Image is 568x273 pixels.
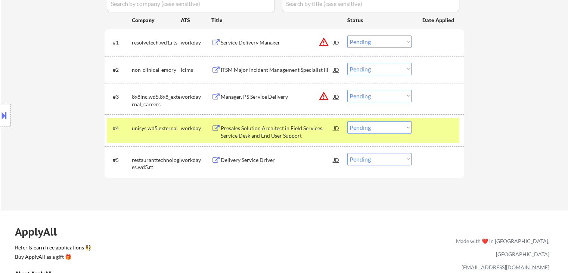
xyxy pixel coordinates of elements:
div: workday [181,93,211,101]
div: JD [333,90,340,103]
div: Made with ❤️ in [GEOGRAPHIC_DATA], [GEOGRAPHIC_DATA] [453,234,549,261]
div: resolvetech.wd1.rts [132,39,181,46]
div: Date Applied [422,16,455,24]
div: #1 [113,39,126,46]
div: ATS [181,16,211,24]
div: unisys.wd5.external [132,125,181,132]
div: Presales Solution Architect in Field Services, Service Desk and End User Support [221,125,333,139]
div: non-clinical-emory [132,66,181,74]
div: Company [132,16,181,24]
div: workday [181,125,211,132]
div: JD [333,63,340,76]
a: [EMAIL_ADDRESS][DOMAIN_NAME] [462,264,549,270]
div: icims [181,66,211,74]
a: Buy ApplyAll as a gift 🎁 [15,253,90,262]
button: warning_amber [319,91,329,101]
div: restauranttechnologies.wd5.rt [132,156,181,171]
div: ApplyAll [15,226,65,238]
div: Delivery Service Driver [221,156,333,164]
div: JD [333,121,340,135]
div: ITSM Major Incident Management Specialist III [221,66,333,74]
div: workday [181,156,211,164]
div: Title [211,16,340,24]
div: Manager, PS Service Delivery [221,93,333,101]
div: workday [181,39,211,46]
a: Refer & earn free applications 👯‍♀️ [15,245,300,253]
div: Buy ApplyAll as a gift 🎁 [15,254,90,260]
button: warning_amber [319,37,329,47]
div: JD [333,153,340,166]
div: 8x8inc.wd5.8x8_external_careers [132,93,181,108]
div: Status [347,13,412,27]
div: Service Delivery Manager [221,39,333,46]
div: JD [333,36,340,49]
